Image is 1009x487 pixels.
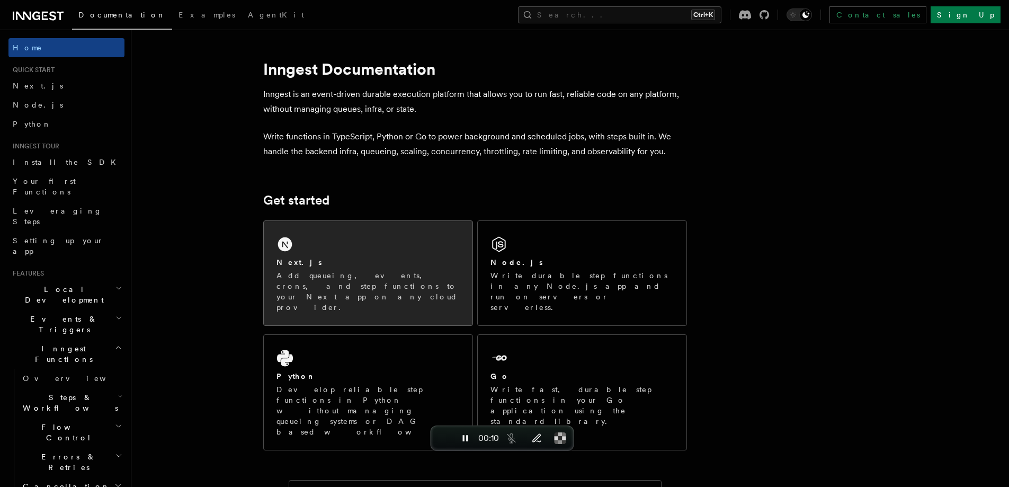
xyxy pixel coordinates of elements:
[19,451,115,473] span: Errors & Retries
[72,3,172,30] a: Documentation
[263,193,329,208] a: Get started
[490,257,543,268] h2: Node.js
[490,270,674,313] p: Write durable step functions in any Node.js app and run on servers or serverless.
[13,236,104,255] span: Setting up your app
[477,334,687,450] a: GoWrite fast, durable step functions in your Go application using the standard library.
[8,339,124,369] button: Inngest Functions
[8,76,124,95] a: Next.js
[490,371,510,382] h2: Go
[8,280,124,309] button: Local Development
[8,95,124,114] a: Node.js
[19,422,115,443] span: Flow Control
[13,101,63,109] span: Node.js
[691,10,715,20] kbd: Ctrl+K
[8,231,124,261] a: Setting up your app
[13,42,42,53] span: Home
[23,374,132,383] span: Overview
[19,418,124,447] button: Flow Control
[263,129,687,159] p: Write functions in TypeScript, Python or Go to power background and scheduled jobs, with steps bu...
[276,257,322,268] h2: Next.js
[263,220,473,326] a: Next.jsAdd queueing, events, crons, and step functions to your Next app on any cloud provider.
[13,158,122,166] span: Install the SDK
[477,220,687,326] a: Node.jsWrite durable step functions in any Node.js app and run on servers or serverless.
[13,207,102,226] span: Leveraging Steps
[8,66,55,74] span: Quick start
[8,309,124,339] button: Events & Triggers
[8,284,115,305] span: Local Development
[178,11,235,19] span: Examples
[276,270,460,313] p: Add queueing, events, crons, and step functions to your Next app on any cloud provider.
[13,177,76,196] span: Your first Functions
[19,369,124,388] a: Overview
[172,3,242,29] a: Examples
[8,142,59,150] span: Inngest tour
[263,334,473,450] a: PythonDevelop reliable step functions in Python without managing queueing systems or DAG based wo...
[8,201,124,231] a: Leveraging Steps
[263,59,687,78] h1: Inngest Documentation
[78,11,166,19] span: Documentation
[518,6,721,23] button: Search...Ctrl+K
[829,6,926,23] a: Contact sales
[8,343,114,365] span: Inngest Functions
[8,172,124,201] a: Your first Functions
[8,314,115,335] span: Events & Triggers
[248,11,304,19] span: AgentKit
[13,120,51,128] span: Python
[276,384,460,437] p: Develop reliable step functions in Python without managing queueing systems or DAG based workflows.
[242,3,310,29] a: AgentKit
[19,392,118,413] span: Steps & Workflows
[8,153,124,172] a: Install the SDK
[8,38,124,57] a: Home
[787,8,812,21] button: Toggle dark mode
[19,388,124,418] button: Steps & Workflows
[19,447,124,477] button: Errors & Retries
[8,114,124,134] a: Python
[490,384,674,427] p: Write fast, durable step functions in your Go application using the standard library.
[13,82,63,90] span: Next.js
[931,6,1001,23] a: Sign Up
[263,87,687,117] p: Inngest is an event-driven durable execution platform that allows you to run fast, reliable code ...
[8,269,44,278] span: Features
[276,371,316,382] h2: Python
